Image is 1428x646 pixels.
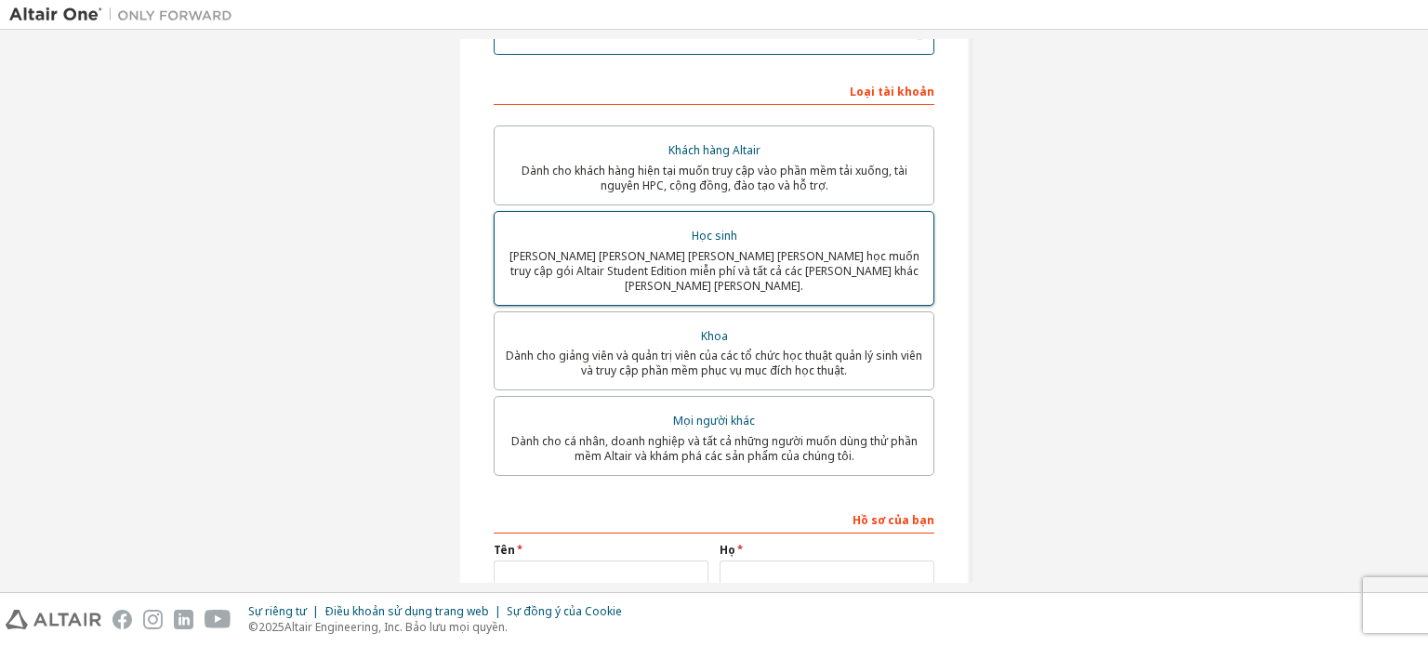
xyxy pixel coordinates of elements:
img: facebook.svg [112,610,132,629]
font: Điều khoản sử dụng trang web [324,603,489,619]
font: Dành cho cá nhân, doanh nghiệp và tất cả những người muốn dùng thử phần mềm Altair và khám phá cá... [511,433,918,464]
font: 2025 [258,619,284,635]
font: Altair Engineering, Inc. Bảo lưu mọi quyền. [284,619,508,635]
img: instagram.svg [143,610,163,629]
font: Khách hàng Altair [668,142,760,158]
img: linkedin.svg [174,610,193,629]
font: Sự riêng tư [248,603,307,619]
font: Khoa [701,328,728,344]
font: Mọi người khác [673,413,755,428]
font: Sự đồng ý của Cookie [507,603,622,619]
font: Học sinh [692,228,737,244]
img: Altair One [9,6,242,24]
font: [PERSON_NAME] [PERSON_NAME] [PERSON_NAME] [PERSON_NAME] học muốn truy cập gói Altair Student Edit... [509,248,919,294]
font: Hồ sơ của bạn [853,512,934,528]
font: Họ [720,542,735,558]
font: Loại tài khoản [850,84,934,99]
font: Dành cho khách hàng hiện tại muốn truy cập vào phần mềm tải xuống, tài nguyên HPC, cộng đồng, đào... [522,163,907,193]
font: © [248,619,258,635]
img: altair_logo.svg [6,610,101,629]
font: Tên [494,542,515,558]
font: Dành cho giảng viên và quản trị viên của các tổ chức học thuật quản lý sinh viên và truy cập phần... [506,348,922,378]
img: youtube.svg [205,610,231,629]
